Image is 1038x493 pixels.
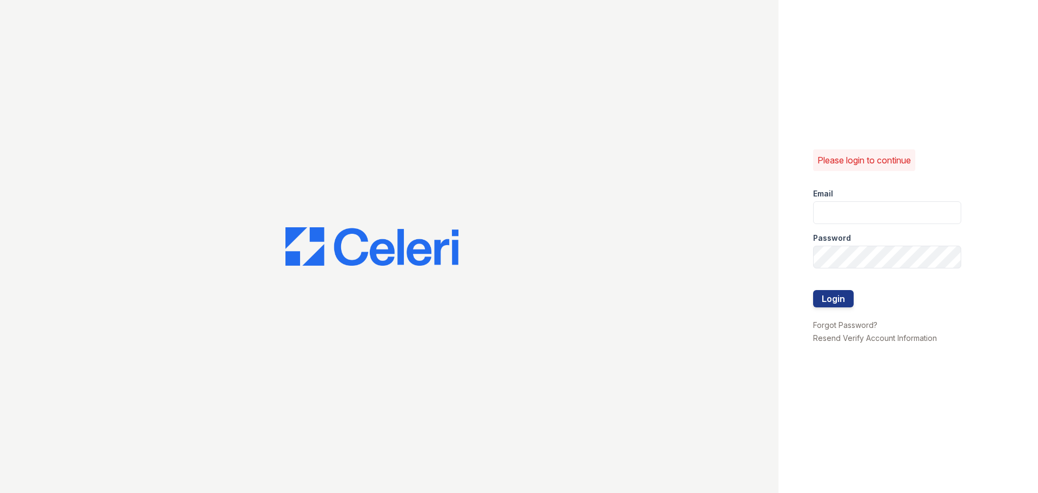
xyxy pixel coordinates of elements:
button: Login [813,290,854,307]
a: Resend Verify Account Information [813,333,937,343]
a: Forgot Password? [813,320,877,330]
label: Email [813,188,833,199]
img: CE_Logo_Blue-a8612792a0a2168367f1c8372b55b34899dd931a85d93a1a3d3e32e68fde9ad4.png [285,227,458,266]
label: Password [813,233,851,244]
p: Please login to continue [817,154,911,167]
